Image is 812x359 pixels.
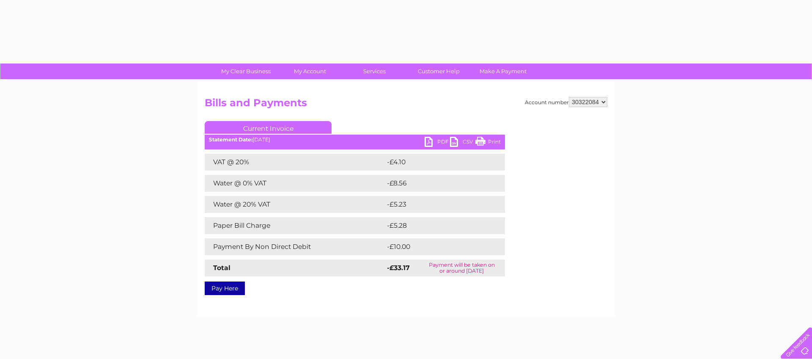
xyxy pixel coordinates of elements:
div: [DATE] [205,137,505,143]
a: PDF [425,137,450,149]
strong: -£33.17 [387,264,410,272]
strong: Total [213,264,230,272]
td: -£8.56 [385,175,487,192]
b: Statement Date: [209,136,252,143]
a: Services [340,64,409,79]
td: Payment By Non Direct Debit [205,238,385,255]
td: Paper Bill Charge [205,217,385,234]
a: Customer Help [404,64,474,79]
div: Account number [525,97,607,107]
h2: Bills and Payments [205,97,607,113]
td: -£5.23 [385,196,487,213]
a: CSV [450,137,475,149]
a: Print [475,137,501,149]
a: Make A Payment [468,64,538,79]
a: My Clear Business [211,64,281,79]
td: VAT @ 20% [205,154,385,171]
td: Payment will be taken on or around [DATE] [418,260,505,276]
td: Water @ 0% VAT [205,175,385,192]
td: -£10.00 [385,238,489,255]
a: Pay Here [205,282,245,295]
a: Current Invoice [205,121,332,134]
td: -£4.10 [385,154,486,171]
td: Water @ 20% VAT [205,196,385,213]
a: My Account [275,64,345,79]
td: -£5.28 [385,217,487,234]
